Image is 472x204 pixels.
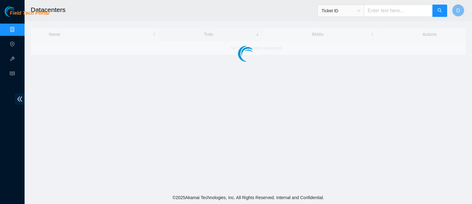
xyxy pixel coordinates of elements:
[364,5,433,17] input: Enter text here...
[432,5,447,17] button: search
[25,191,472,204] footer: © 2025 Akamai Technologies, Inc. All Rights Reserved. Internal and Confidential.
[10,68,15,81] span: read
[5,6,31,17] img: Akamai Technologies
[5,11,49,19] a: Akamai TechnologiesField Tech Portal
[456,7,460,14] span: D
[452,4,464,17] button: D
[10,10,49,16] span: Field Tech Portal
[437,8,442,14] span: search
[322,6,360,15] span: Ticket ID
[15,93,25,105] span: double-left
